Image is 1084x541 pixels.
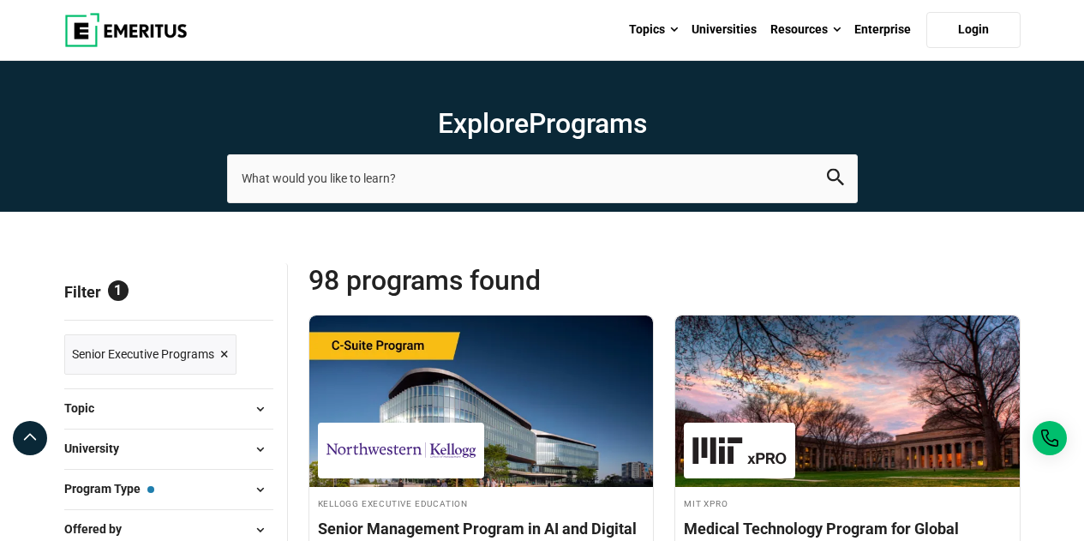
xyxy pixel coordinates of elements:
[529,107,647,140] span: Programs
[684,496,1011,510] h4: MIT xPRO
[220,283,273,305] a: Reset all
[64,436,273,462] button: University
[64,439,133,458] span: University
[326,431,476,470] img: Kellogg Executive Education
[220,342,229,367] span: ×
[675,316,1020,487] img: Medical Technology Program for Global Leaders | Online Healthcare Course
[692,431,787,470] img: MIT xPRO
[108,280,129,301] span: 1
[227,154,858,202] input: search-page
[64,520,135,538] span: Offered by
[64,479,154,498] span: Program Type
[64,399,108,418] span: Topic
[827,173,844,189] a: search
[926,12,1021,48] a: Login
[827,169,844,189] button: search
[309,316,654,487] img: Senior Management Program in AI and Digital Transformation | Online Digital Transformation Course
[227,106,858,141] h1: Explore
[308,263,665,298] span: 98 Programs found
[318,496,645,510] h4: Kellogg Executive Education
[64,396,273,422] button: Topic
[64,263,273,320] p: Filter
[72,345,214,364] span: Senior Executive Programs
[64,334,237,375] a: Senior Executive Programs ×
[64,477,273,502] button: Program Type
